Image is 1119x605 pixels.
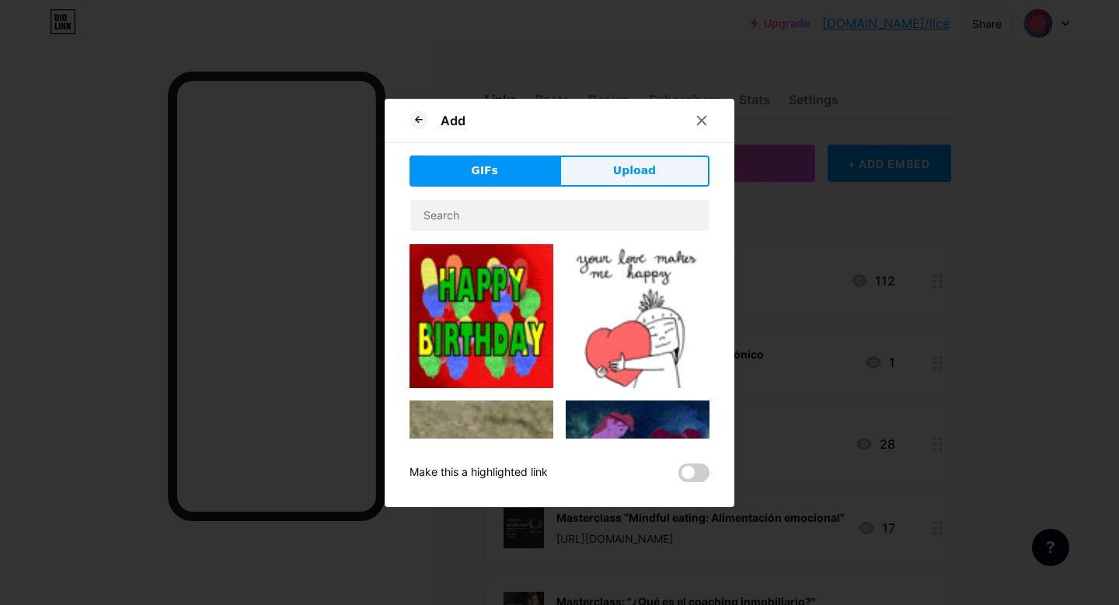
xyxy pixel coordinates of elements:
[471,163,498,179] span: GIFs
[410,156,559,187] button: GIFs
[410,463,548,482] div: Make this a highlighted link
[559,156,709,187] button: Upload
[410,200,709,231] input: Search
[613,163,656,179] span: Upload
[410,244,553,388] img: Gihpy
[566,244,709,388] img: Gihpy
[566,400,709,527] img: Gihpy
[441,111,465,130] div: Add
